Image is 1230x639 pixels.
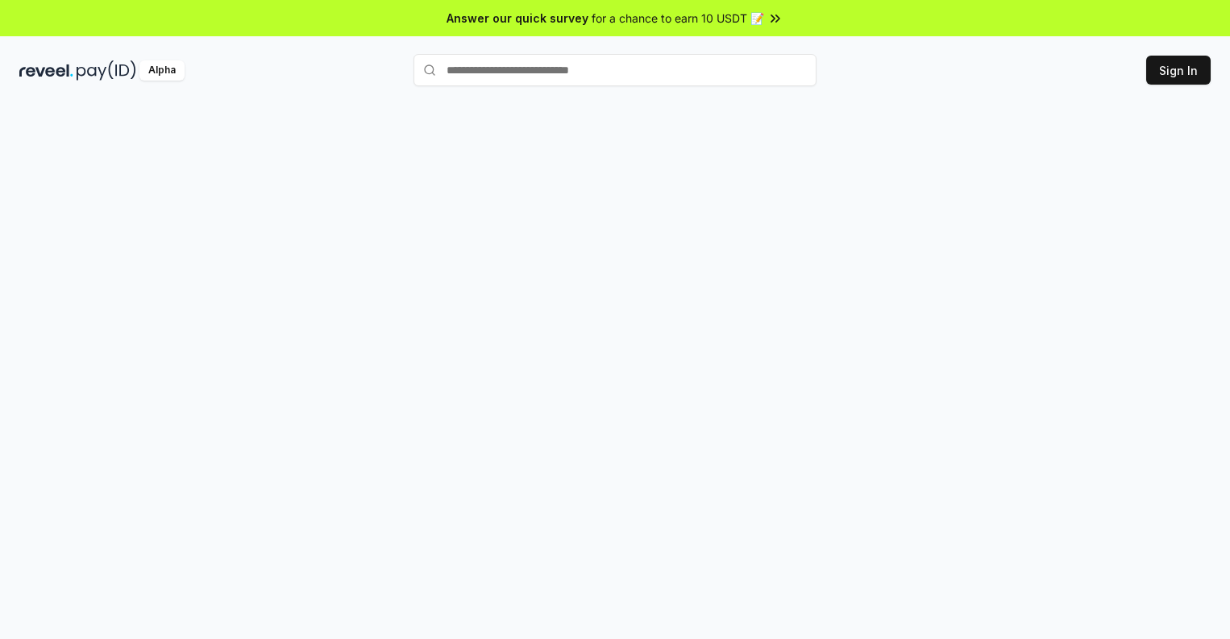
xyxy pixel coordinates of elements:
[447,10,588,27] span: Answer our quick survey
[1146,56,1211,85] button: Sign In
[592,10,764,27] span: for a chance to earn 10 USDT 📝
[77,60,136,81] img: pay_id
[19,60,73,81] img: reveel_dark
[139,60,185,81] div: Alpha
